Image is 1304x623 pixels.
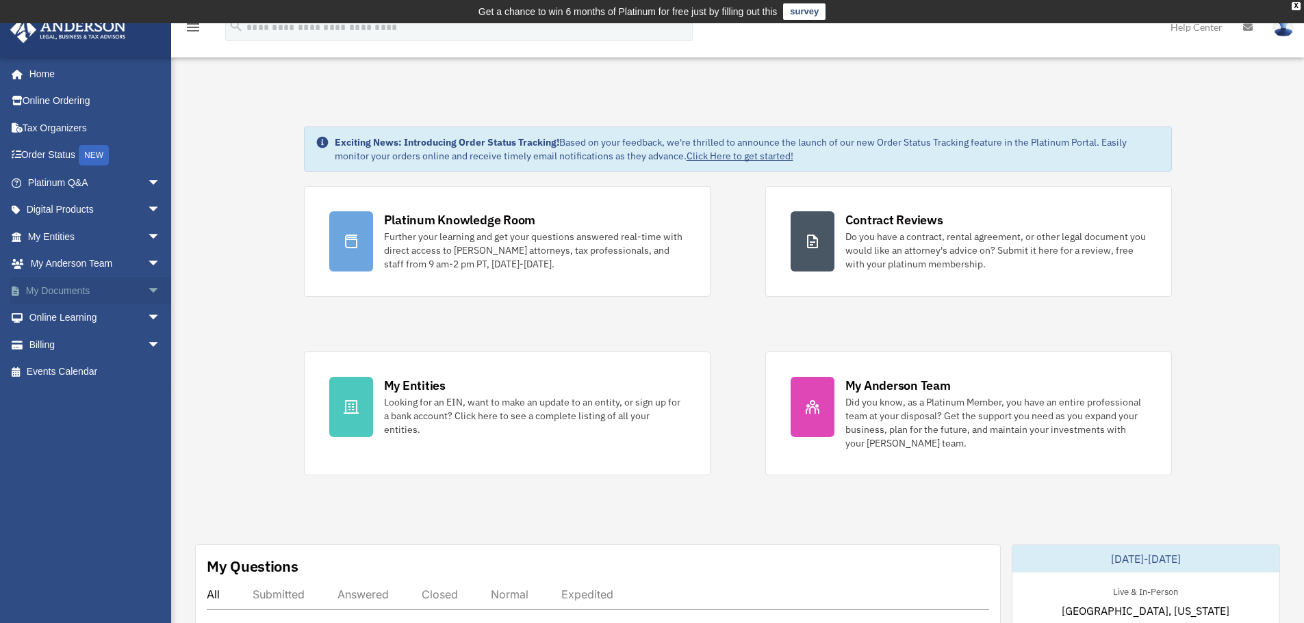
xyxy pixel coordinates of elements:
[384,211,536,228] div: Platinum Knowledge Room
[845,230,1147,271] div: Do you have a contract, rental agreement, or other legal document you would like an attorney's ad...
[147,277,175,305] span: arrow_drop_down
[147,250,175,278] span: arrow_drop_down
[1273,17,1294,37] img: User Pic
[337,587,389,601] div: Answered
[422,587,458,601] div: Closed
[845,211,943,228] div: Contract Reviews
[10,196,181,224] a: Digital Productsarrow_drop_down
[845,377,951,394] div: My Anderson Team
[10,142,181,170] a: Order StatusNEW
[10,60,175,88] a: Home
[10,331,181,358] a: Billingarrow_drop_down
[845,395,1147,450] div: Did you know, as a Platinum Member, you have an entire professional team at your disposal? Get th...
[561,587,613,601] div: Expedited
[79,145,109,165] div: NEW
[10,277,181,304] a: My Documentsarrow_drop_down
[147,223,175,251] span: arrow_drop_down
[147,196,175,224] span: arrow_drop_down
[1062,602,1229,619] span: [GEOGRAPHIC_DATA], [US_STATE]
[185,19,201,36] i: menu
[10,304,181,332] a: Online Learningarrow_drop_down
[491,587,528,601] div: Normal
[1012,545,1279,572] div: [DATE]-[DATE]
[147,331,175,359] span: arrow_drop_down
[384,377,446,394] div: My Entities
[384,230,685,271] div: Further your learning and get your questions answered real-time with direct access to [PERSON_NAM...
[10,114,181,142] a: Tax Organizers
[687,150,793,162] a: Click Here to get started!
[304,352,711,475] a: My Entities Looking for an EIN, want to make an update to an entity, or sign up for a bank accoun...
[765,186,1172,297] a: Contract Reviews Do you have a contract, rental agreement, or other legal document you would like...
[253,587,305,601] div: Submitted
[335,135,1160,163] div: Based on your feedback, we're thrilled to announce the launch of our new Order Status Tracking fe...
[10,223,181,250] a: My Entitiesarrow_drop_down
[10,358,181,386] a: Events Calendar
[10,88,181,115] a: Online Ordering
[1102,583,1189,598] div: Live & In-Person
[6,16,130,43] img: Anderson Advisors Platinum Portal
[207,587,220,601] div: All
[185,24,201,36] a: menu
[207,556,298,576] div: My Questions
[147,304,175,332] span: arrow_drop_down
[10,169,181,196] a: Platinum Q&Aarrow_drop_down
[304,186,711,297] a: Platinum Knowledge Room Further your learning and get your questions answered real-time with dire...
[1292,2,1301,10] div: close
[147,169,175,197] span: arrow_drop_down
[765,352,1172,475] a: My Anderson Team Did you know, as a Platinum Member, you have an entire professional team at your...
[229,18,244,34] i: search
[478,3,778,20] div: Get a chance to win 6 months of Platinum for free just by filling out this
[783,3,826,20] a: survey
[10,250,181,278] a: My Anderson Teamarrow_drop_down
[335,136,559,148] strong: Exciting News: Introducing Order Status Tracking!
[384,395,685,436] div: Looking for an EIN, want to make an update to an entity, or sign up for a bank account? Click her...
